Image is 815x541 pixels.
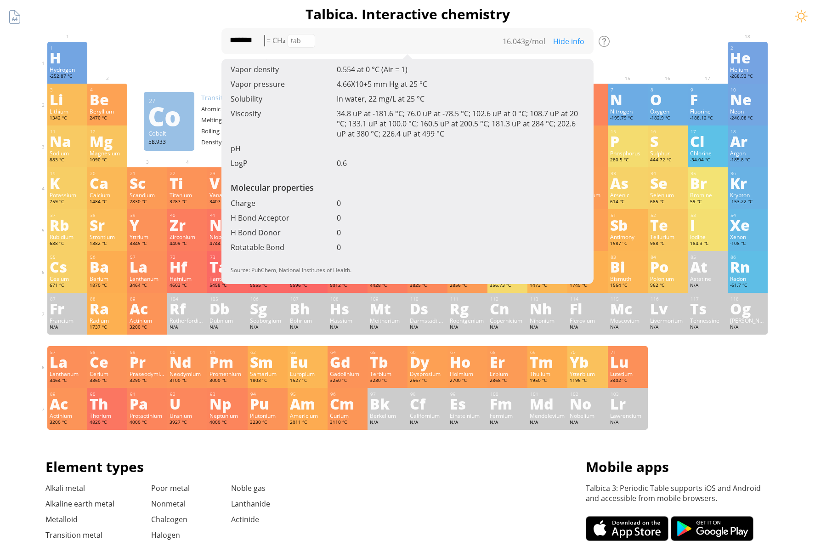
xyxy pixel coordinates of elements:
[690,259,725,274] div: At
[337,198,584,208] div: 0
[610,115,645,122] div: -195.79 °C
[209,233,245,240] div: Niobium
[201,138,247,146] div: Density
[690,254,725,260] div: 85
[50,199,85,206] div: 759 °C
[730,129,765,135] div: 18
[50,176,85,190] div: K
[210,296,245,302] div: 105
[170,240,205,248] div: 4409 °C
[570,301,605,316] div: Fl
[570,324,605,331] div: N/A
[548,36,594,46] div: Hide info
[90,296,125,302] div: 88
[151,483,190,493] a: Poor metal
[690,129,725,135] div: 17
[330,301,365,316] div: Hs
[610,191,645,199] div: Arsenic
[250,324,285,331] div: N/A
[730,157,765,164] div: -185.8 °C
[730,324,765,331] div: N/A
[90,87,125,93] div: 4
[170,317,205,324] div: Rutherfordium
[50,50,85,65] div: H
[50,115,85,122] div: 1342 °C
[370,317,405,324] div: Meitnerium
[730,176,765,190] div: Kr
[90,240,125,248] div: 1382 °C
[50,45,85,51] div: 1
[330,324,365,331] div: N/A
[610,176,645,190] div: As
[50,129,85,135] div: 11
[730,87,765,93] div: 10
[130,275,165,282] div: Lanthanum
[50,87,85,93] div: 3
[209,240,245,248] div: 4744 °C
[651,296,685,302] div: 116
[130,324,165,331] div: 3200 °C
[730,92,765,107] div: Ne
[250,296,285,302] div: 106
[650,324,685,331] div: N/A
[651,212,685,218] div: 52
[611,296,645,302] div: 115
[50,191,85,199] div: Potassium
[209,324,245,331] div: N/A
[690,282,725,290] div: N/A
[450,296,485,302] div: 111
[50,233,85,240] div: Rubidium
[170,296,205,302] div: 104
[650,282,685,290] div: 962 °C
[231,158,337,168] div: LogP
[650,191,685,199] div: Selenium
[730,50,765,65] div: He
[650,157,685,164] div: 444.72 °C
[490,324,525,331] div: N/A
[530,324,565,331] div: N/A
[370,282,405,290] div: 4428 °C
[50,212,85,218] div: 37
[610,92,645,107] div: N
[650,176,685,190] div: Se
[330,282,365,290] div: 5012 °C
[170,282,205,290] div: 4603 °C
[231,499,270,509] a: Lanthanide
[50,275,85,282] div: Cesium
[90,217,125,232] div: Sr
[530,282,565,290] div: 1473 °C
[90,149,125,157] div: Magnesium
[90,92,125,107] div: Be
[337,108,584,139] div: 34.8 uP at -181.6 °C; 76.0 uP at -78.5 °C; 102.6 uP at 0 °C; 108.7 uP at 20 °C; 133.1 uP at 100.0...
[209,217,245,232] div: Nb
[610,108,645,115] div: Nitrogen
[610,324,645,331] div: N/A
[50,134,85,148] div: Na
[210,171,245,177] div: 23
[651,129,685,135] div: 16
[45,530,102,540] a: Transition metal
[210,349,245,355] div: 61
[209,259,245,274] div: Ta
[611,171,645,177] div: 33
[50,282,85,290] div: 671 °C
[530,317,565,324] div: Nihonium
[90,212,125,218] div: 38
[337,94,584,104] div: In water, 22 mg/L at 25 °C
[651,254,685,260] div: 84
[450,317,485,324] div: Roentgenium
[170,199,205,206] div: 3287 °C
[50,217,85,232] div: Rb
[231,514,259,524] a: Actinide
[266,35,285,46] span: CH₄
[50,259,85,274] div: Cs
[611,87,645,93] div: 7
[221,266,594,273] div: Source: PubChem, National Institutes of Health.
[130,317,165,324] div: Actinium
[730,115,765,122] div: -246.08 °C
[231,79,337,89] div: Vapor pressure
[170,191,205,199] div: Titanium
[50,157,85,164] div: 883 °C
[90,191,125,199] div: Calcium
[370,296,405,302] div: 109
